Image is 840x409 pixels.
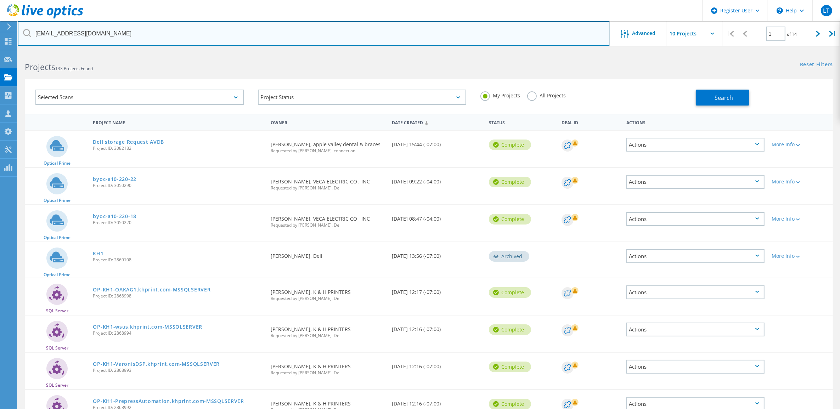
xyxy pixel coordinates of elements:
[93,183,264,188] span: Project ID: 3050290
[44,235,71,240] span: Optical Prime
[46,383,68,387] span: SQL Server
[388,115,485,129] div: Date Created
[93,368,264,373] span: Project ID: 2868993
[271,371,385,375] span: Requested by [PERSON_NAME], Dell
[623,115,768,129] div: Actions
[632,31,656,36] span: Advanced
[93,221,264,225] span: Project ID: 3050220
[267,115,388,129] div: Owner
[267,131,388,160] div: [PERSON_NAME], apple valley dental & braces
[823,8,829,13] span: LT
[93,140,164,144] a: Dell storage Request AVDB
[258,90,466,105] div: Project Status
[777,7,783,14] svg: \n
[527,91,566,98] label: All Projects
[772,142,829,147] div: More Info
[93,399,244,404] a: OP-KH1-PrepressAutomation.khprint.com-MSSQLSERVER
[489,251,529,262] div: Archived
[772,216,829,221] div: More Info
[267,353,388,382] div: [PERSON_NAME], K & H PRINTERS
[489,324,531,335] div: Complete
[7,15,83,20] a: Live Optics Dashboard
[93,362,220,367] a: OP-KH1-VaronisDSP.khprint.com-MSSQLSERVER
[55,66,93,72] span: 133 Projects Found
[44,273,71,277] span: Optical Prime
[626,249,765,263] div: Actions
[93,331,264,335] span: Project ID: 2868994
[93,214,136,219] a: byoc-a10-220-18
[89,115,267,129] div: Project Name
[772,179,829,184] div: More Info
[787,31,797,37] span: of 14
[93,177,136,182] a: byoc-a10-220-22
[388,205,485,228] div: [DATE] 08:47 (-04:00)
[267,316,388,345] div: [PERSON_NAME], K & H PRINTERS
[271,149,385,153] span: Requested by [PERSON_NAME], connection
[626,138,765,152] div: Actions
[800,62,833,68] a: Reset Filters
[485,115,558,129] div: Status
[267,205,388,234] div: [PERSON_NAME], VECA ELECTRIC CO , INC
[271,186,385,190] span: Requested by [PERSON_NAME], Dell
[489,287,531,298] div: Complete
[715,94,733,102] span: Search
[489,214,531,225] div: Complete
[626,285,765,299] div: Actions
[35,90,244,105] div: Selected Scans
[267,168,388,197] div: [PERSON_NAME], VECA ELECTRIC CO , INC
[696,90,749,106] button: Search
[626,175,765,189] div: Actions
[558,115,622,129] div: Deal Id
[388,168,485,191] div: [DATE] 09:22 (-04:00)
[44,161,71,165] span: Optical Prime
[489,362,531,372] div: Complete
[271,334,385,338] span: Requested by [PERSON_NAME], Dell
[25,61,55,73] b: Projects
[93,251,103,256] a: KH1
[93,146,264,150] span: Project ID: 3082182
[489,140,531,150] div: Complete
[93,258,264,262] span: Project ID: 2869108
[388,242,485,266] div: [DATE] 13:56 (-07:00)
[825,21,840,46] div: |
[388,316,485,339] div: [DATE] 12:16 (-07:00)
[93,324,202,329] a: OP-KH1-wsus.khprint.com-MSSQLSERVER
[18,21,610,46] input: Search projects by name, owner, ID, company, etc
[489,177,531,187] div: Complete
[388,131,485,154] div: [DATE] 15:44 (-07:00)
[723,21,738,46] div: |
[772,254,829,259] div: More Info
[388,353,485,376] div: [DATE] 12:16 (-07:00)
[93,287,210,292] a: OP-KH1-OAKAG1.khprint.com-MSSQLSERVER
[44,198,71,203] span: Optical Prime
[271,223,385,227] span: Requested by [PERSON_NAME], Dell
[93,294,264,298] span: Project ID: 2868998
[271,296,385,301] span: Requested by [PERSON_NAME], Dell
[267,278,388,308] div: [PERSON_NAME], K & H PRINTERS
[46,309,68,313] span: SQL Server
[46,346,68,350] span: SQL Server
[626,212,765,226] div: Actions
[626,360,765,374] div: Actions
[267,242,388,266] div: [PERSON_NAME], Dell
[626,323,765,336] div: Actions
[480,91,520,98] label: My Projects
[388,278,485,302] div: [DATE] 12:17 (-07:00)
